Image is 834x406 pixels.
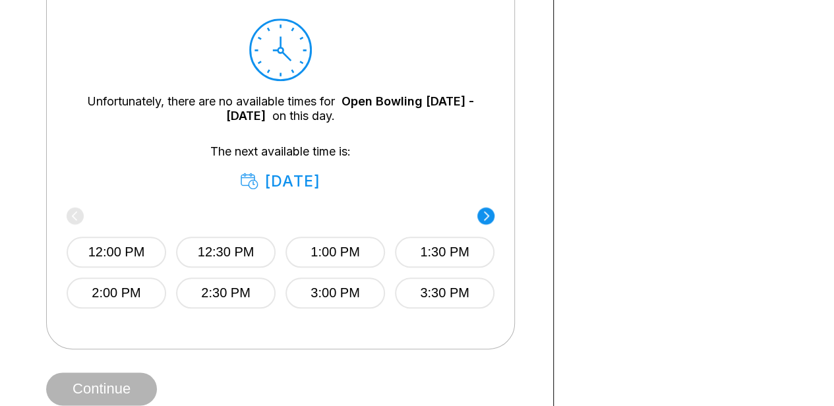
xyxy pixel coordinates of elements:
a: Open Bowling [DATE] - [DATE] [226,94,474,123]
button: 12:00 PM [67,237,166,268]
button: 1:00 PM [285,237,385,268]
button: 3:30 PM [395,277,494,308]
button: 3:00 PM [285,277,385,308]
button: 2:30 PM [176,277,276,308]
button: 1:30 PM [395,237,494,268]
button: 12:30 PM [176,237,276,268]
button: 2:00 PM [67,277,166,308]
div: The next available time is: [86,144,475,190]
div: [DATE] [241,172,320,190]
div: Unfortunately, there are no available times for on this day. [86,94,475,123]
